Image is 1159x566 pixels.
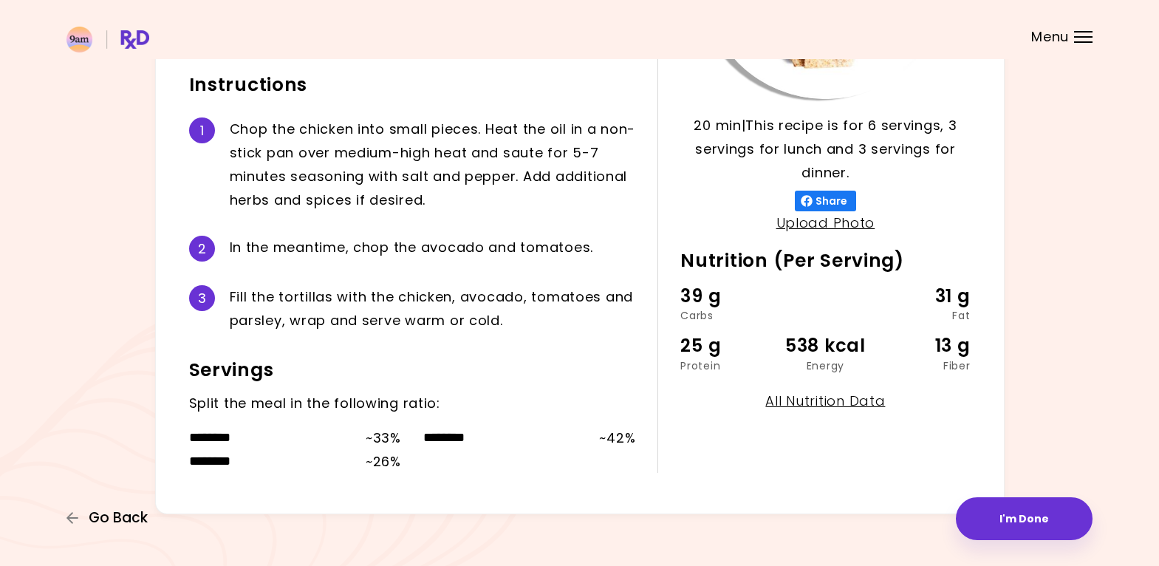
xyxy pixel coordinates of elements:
div: ~ 42 % [599,426,635,450]
div: 2 [189,236,215,262]
span: Go Back [89,510,148,526]
div: 3 [189,285,215,311]
div: 31 g [874,282,971,310]
div: 25 g [680,332,777,360]
div: Protein [680,361,777,371]
a: All Nutrition Data [765,392,885,410]
div: Energy [777,361,874,371]
h2: Instructions [189,73,636,97]
div: 1 [189,117,215,143]
div: ~ 26 % [366,450,401,474]
div: 13 g [874,332,971,360]
h2: Servings [189,358,636,382]
div: 39 g [680,282,777,310]
div: 538 kcal [777,332,874,360]
div: C h o p t h e c h i c k e n i n t o s m a l l p i e c e s . H e a t t h e o i l i n a n o n - s t... [230,117,636,211]
div: Split the meal in the following ratio: [189,392,636,415]
span: Menu [1031,30,1069,44]
a: Upload Photo [776,214,875,232]
div: Fat [874,310,971,321]
div: Fiber [874,361,971,371]
p: 20 min | This recipe is for 6 servings, 3 servings for lunch and 3 servings for dinner. [680,114,970,185]
div: I n t h e m e a n t i m e , c h o p t h e a v o c a d o a n d t o m a t o e s . [230,236,636,262]
button: Go Back [66,510,155,526]
button: Share [795,191,856,211]
h2: Nutrition (Per Serving) [680,249,970,273]
button: I'm Done [956,497,1093,540]
span: Share [813,195,850,207]
div: Carbs [680,310,777,321]
div: F i l l t h e t o r t i l l a s w i t h t h e c h i c k e n , a v o c a d o , t o m a t o e s a n... [230,285,636,333]
img: RxDiet [66,27,149,52]
div: ~ 33 % [366,426,401,450]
